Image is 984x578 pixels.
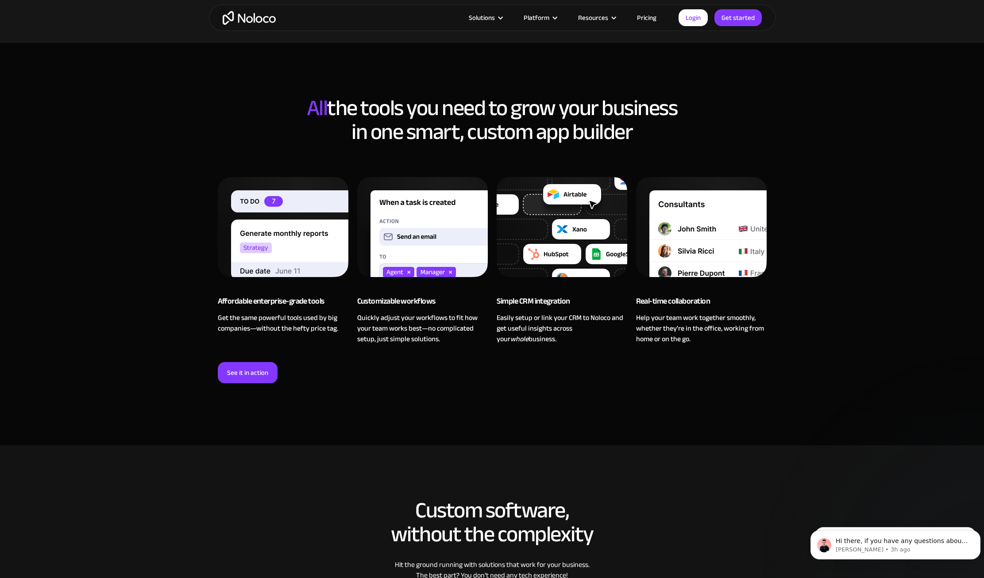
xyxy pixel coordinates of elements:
[218,498,767,546] h2: Custom software, without the complexity
[357,295,488,312] div: Customizable workflows
[218,96,767,144] h2: the tools you need to grow your business in one smart, custom app builder
[578,12,608,23] div: Resources
[807,512,984,574] iframe: Intercom notifications message
[567,12,626,23] div: Resources
[524,12,549,23] div: Platform
[223,11,276,25] a: home
[497,295,627,312] div: Simple CRM integration
[218,295,348,312] div: Affordable enterprise-grade tools
[497,312,627,344] div: Easily setup or link your CRM to Noloco and get useful insights across your business.
[227,367,268,378] strong: See it in action
[307,87,328,129] span: All
[714,9,762,26] a: Get started
[357,312,488,344] div: Quickly adjust your workflows to fit how your team works best—no complicated setup, just simple s...
[513,12,567,23] div: Platform
[218,362,278,383] a: See it in action
[510,332,529,346] em: whole
[218,312,348,334] div: Get the same powerful tools used by big companies—without the hefty price tag.
[679,9,708,26] a: Login
[458,12,513,23] div: Solutions
[469,12,495,23] div: Solutions
[626,12,668,23] a: Pricing
[636,312,767,344] div: Help your team work together smoothly, whether they're in the office, working from home or on the...
[636,295,767,312] div: Real-time collaboration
